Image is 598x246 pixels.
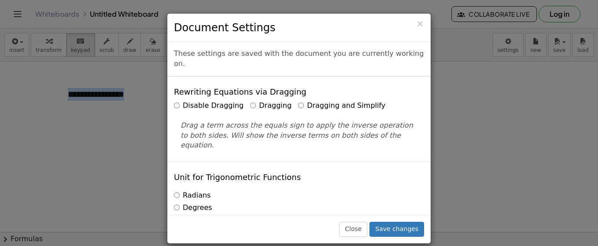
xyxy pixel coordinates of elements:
input: Degrees [174,205,180,210]
input: Dragging [250,103,256,108]
input: Dragging and Simplify [298,103,304,108]
div: These settings are saved with the document you are currently working on. [167,42,431,77]
label: Degrees [174,203,212,213]
button: Close [416,19,424,29]
button: Close [339,222,367,237]
input: Radians [174,192,180,198]
label: Dragging and Simplify [298,101,385,111]
span: × [416,18,424,29]
label: Radians [174,191,210,201]
p: Drag a term across the equals sign to apply the inverse operation to both sides. Will show the in... [181,121,417,151]
label: Disable Dragging [174,101,244,111]
input: Disable Dragging [174,103,180,108]
button: Save changes [369,222,424,237]
h4: Unit for Trigonometric Functions [174,173,301,182]
h3: Document Settings [174,20,424,35]
label: Dragging [250,101,292,111]
h4: Rewriting Equations via Dragging [174,88,306,96]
